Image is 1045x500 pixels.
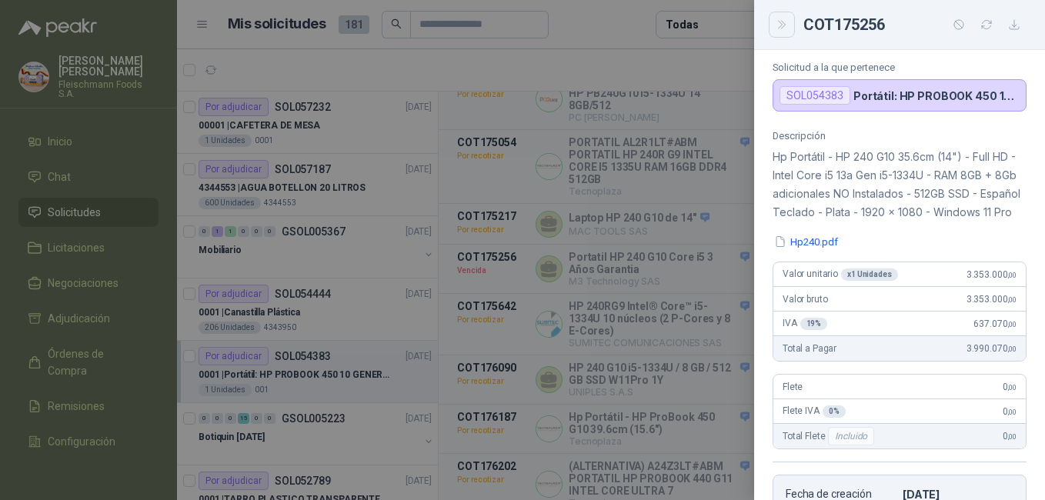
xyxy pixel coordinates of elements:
[783,382,803,392] span: Flete
[967,269,1017,280] span: 3.353.000
[783,294,827,305] span: Valor bruto
[783,268,898,281] span: Valor unitario
[780,86,850,105] div: SOL054383
[967,294,1017,305] span: 3.353.000
[1007,383,1017,392] span: ,00
[853,89,1020,102] p: Portátil: HP PROBOOK 450 10 GENERACIÓN PROCESADOR INTEL CORE i7
[783,318,827,330] span: IVA
[773,130,1027,142] p: Descripción
[773,148,1027,222] p: Hp Portátil - HP 240 G10 35.6cm (14") - Full HD - Intel Core i5 13a Gen i5-1334U - RAM 8GB + 8Gb ...
[773,62,1027,73] p: Solicitud a la que pertenece
[1003,382,1017,392] span: 0
[1007,271,1017,279] span: ,00
[1007,345,1017,353] span: ,00
[973,318,1017,329] span: 637.070
[1003,431,1017,442] span: 0
[783,343,836,354] span: Total a Pagar
[783,405,846,418] span: Flete IVA
[967,343,1017,354] span: 3.990.070
[1007,320,1017,328] span: ,00
[783,427,877,445] span: Total Flete
[1007,295,1017,304] span: ,00
[1007,432,1017,441] span: ,00
[828,427,874,445] div: Incluido
[1003,406,1017,417] span: 0
[1007,408,1017,416] span: ,00
[773,234,840,250] button: Hp240.pdf
[803,12,1027,37] div: COT175256
[800,318,828,330] div: 19 %
[841,268,898,281] div: x 1 Unidades
[773,15,791,34] button: Close
[823,405,846,418] div: 0 %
